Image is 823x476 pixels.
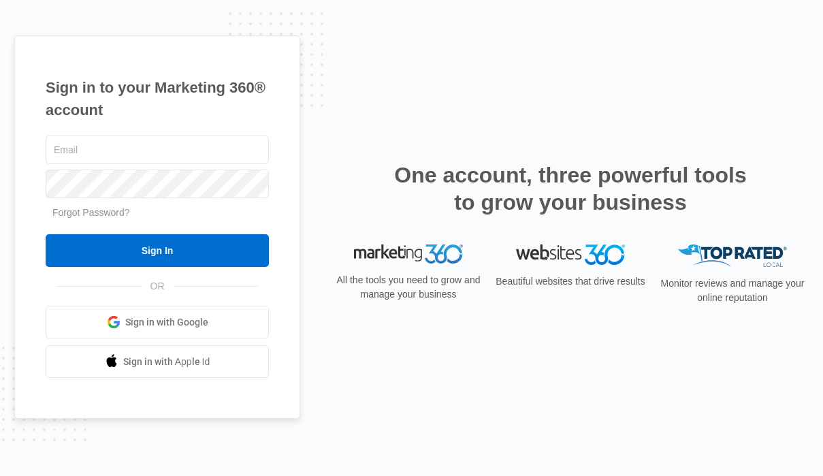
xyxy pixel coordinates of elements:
a: Sign in with Google [46,306,269,338]
input: Email [46,136,269,164]
img: Marketing 360 [354,244,463,264]
a: Forgot Password? [52,207,130,218]
img: Websites 360 [516,244,625,264]
span: OR [141,279,174,293]
span: Sign in with Apple Id [123,355,210,369]
h2: One account, three powerful tools to grow your business [390,161,751,216]
p: Monitor reviews and manage your online reputation [656,276,809,305]
h1: Sign in to your Marketing 360® account [46,76,269,121]
p: All the tools you need to grow and manage your business [332,273,485,302]
p: Beautiful websites that drive results [494,274,647,289]
input: Sign In [46,234,269,267]
span: Sign in with Google [125,315,208,330]
a: Sign in with Apple Id [46,345,269,378]
img: Top Rated Local [678,244,787,267]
